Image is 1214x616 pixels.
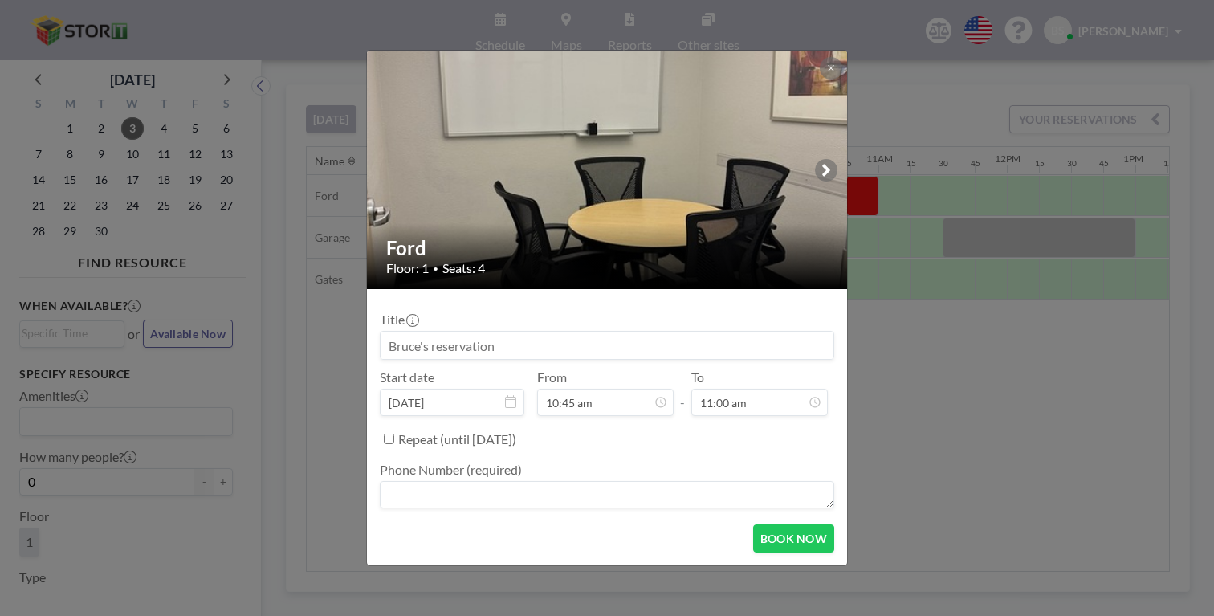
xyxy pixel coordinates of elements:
span: - [680,375,685,410]
input: Bruce's reservation [381,332,833,359]
label: Title [380,312,418,328]
label: Start date [380,369,434,386]
span: Seats: 4 [442,260,485,276]
button: BOOK NOW [753,524,834,553]
label: Phone Number (required) [380,462,522,478]
label: From [537,369,567,386]
span: Floor: 1 [386,260,429,276]
h2: Ford [386,236,829,260]
label: Repeat (until [DATE]) [398,431,516,447]
span: • [433,263,438,275]
label: To [691,369,704,386]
